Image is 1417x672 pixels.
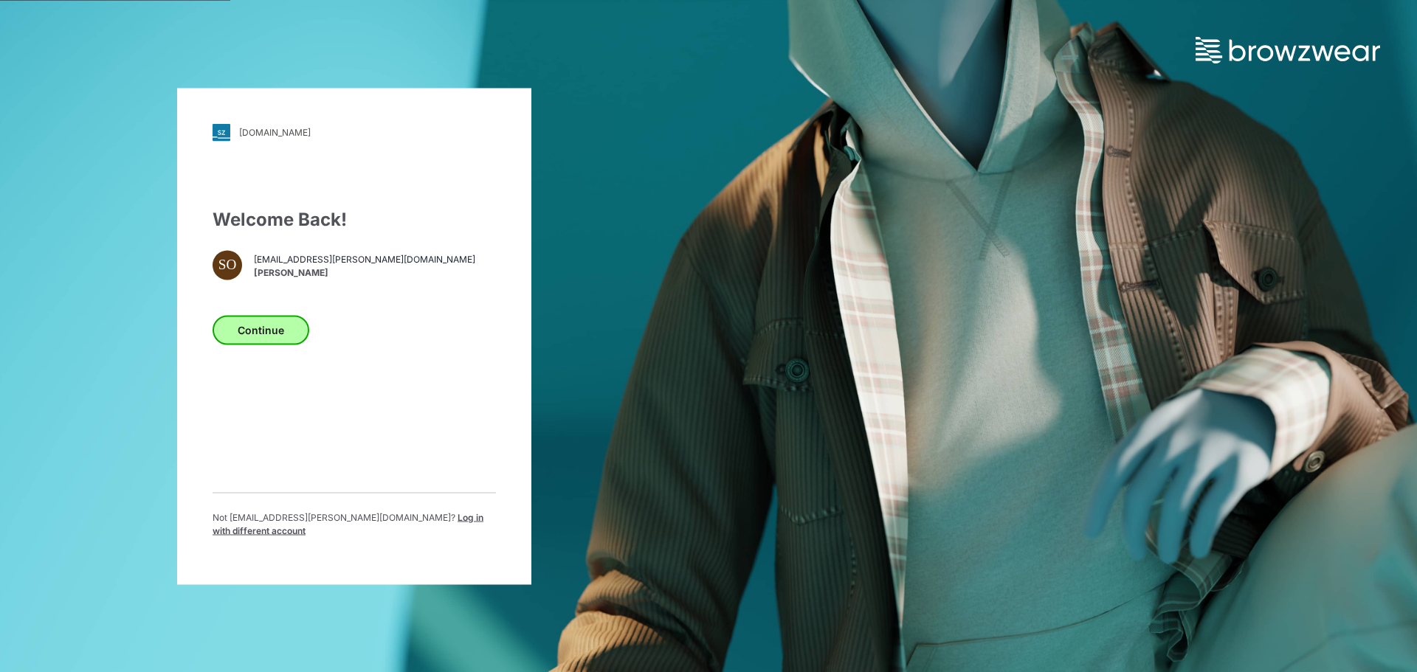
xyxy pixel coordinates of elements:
img: svg+xml;base64,PHN2ZyB3aWR0aD0iMjgiIGhlaWdodD0iMjgiIHZpZXdCb3g9IjAgMCAyOCAyOCIgZmlsbD0ibm9uZSIgeG... [213,123,230,141]
div: Welcome Back! [213,206,496,232]
p: Not [EMAIL_ADDRESS][PERSON_NAME][DOMAIN_NAME] ? [213,510,496,537]
img: browzwear-logo.73288ffb.svg [1196,37,1380,63]
button: Continue [213,315,309,344]
div: [DOMAIN_NAME] [239,127,311,138]
span: [EMAIL_ADDRESS][PERSON_NAME][DOMAIN_NAME] [254,253,475,266]
div: SO [213,250,242,280]
a: [DOMAIN_NAME] [213,123,496,141]
span: [PERSON_NAME] [254,266,475,280]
